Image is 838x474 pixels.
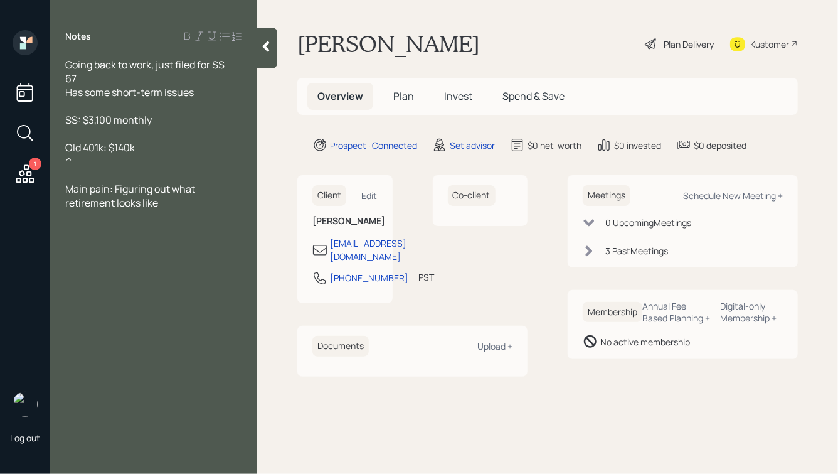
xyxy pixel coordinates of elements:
[694,139,746,152] div: $0 deposited
[605,216,691,229] div: 0 Upcoming Meeting s
[502,89,565,103] span: Spend & Save
[450,139,495,152] div: Set advisor
[528,139,581,152] div: $0 net-worth
[65,182,197,210] span: Main pain: Figuring out what retirement looks like
[312,216,378,227] h6: [PERSON_NAME]
[664,38,714,51] div: Plan Delivery
[614,139,661,152] div: $0 invested
[312,185,346,206] h6: Client
[330,271,408,284] div: [PHONE_NUMBER]
[317,89,363,103] span: Overview
[297,30,480,58] h1: [PERSON_NAME]
[721,300,783,324] div: Digital-only Membership +
[312,336,369,357] h6: Documents
[65,141,135,154] span: Old 401k: $140k
[605,244,668,257] div: 3 Past Meeting s
[750,38,789,51] div: Kustomer
[65,154,72,168] span: ^
[330,139,417,152] div: Prospect · Connected
[65,58,225,99] span: Going back to work, just filed for SS 67 Has some short-term issues
[393,89,414,103] span: Plan
[10,432,40,444] div: Log out
[362,190,378,202] div: Edit
[65,30,91,43] label: Notes
[448,185,496,206] h6: Co-client
[683,190,783,202] div: Schedule New Meeting +
[29,158,41,170] div: 1
[477,340,512,352] div: Upload +
[583,185,630,206] h6: Meetings
[65,113,152,127] span: SS: $3,100 monthly
[444,89,472,103] span: Invest
[330,237,406,263] div: [EMAIL_ADDRESS][DOMAIN_NAME]
[600,335,690,348] div: No active membership
[642,300,711,324] div: Annual Fee Based Planning +
[13,392,38,417] img: hunter_neumayer.jpg
[418,271,434,284] div: PST
[583,302,642,323] h6: Membership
